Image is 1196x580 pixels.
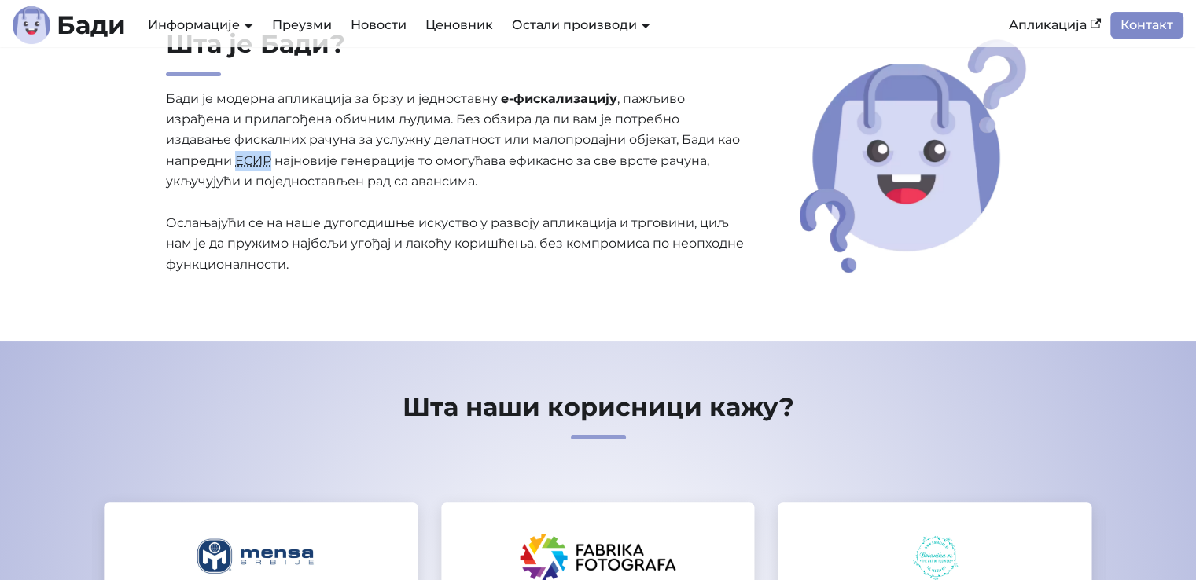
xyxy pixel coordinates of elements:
[416,12,502,39] a: Ценовник
[148,17,253,32] a: Информације
[57,13,126,38] b: Бади
[235,153,271,168] abbr: Електронски систем за издавање рачуна
[13,6,50,44] img: Лого
[166,28,746,76] h2: Шта је Бади?
[512,17,650,32] a: Остали производи
[166,89,746,276] p: Бади је модерна апликација за брзу и једноставну , пажљиво израђена и прилагођена обичним људима....
[13,6,126,44] a: ЛогоБади
[794,34,1032,278] img: Шта је Бади?
[1110,12,1183,39] a: Контакт
[999,12,1110,39] a: Апликација
[263,12,341,39] a: Преузми
[92,391,1105,439] h2: Шта наши корисници кажу?
[341,12,416,39] a: Новости
[501,91,617,106] strong: е-фискализацију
